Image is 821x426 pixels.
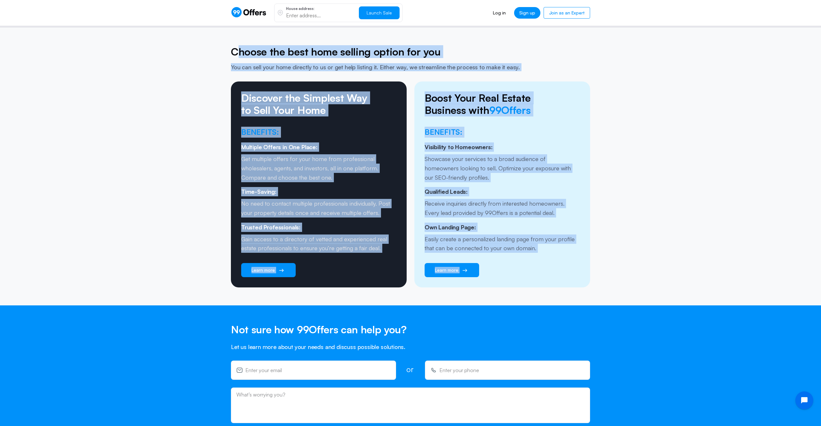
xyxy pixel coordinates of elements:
[241,142,396,152] p: Multiple Offers in One Place:
[425,223,580,232] p: Own Landing Page:
[241,154,396,182] p: Get multiple offers for your home from professional wholesalers, agents, and investors, all in on...
[425,127,580,138] p: Benefits:
[241,223,396,232] p: Trusted Professionals:
[425,154,580,182] p: Showcase your services to a broad audience of homeowners looking to sell. Optimize your exposure ...
[406,365,415,388] span: or
[231,46,590,58] h5: Choose the best home selling option for you
[425,199,580,217] p: Receive inquiries directly from interested homeowners. Every lead provided by 99Offers is a poten...
[231,63,590,71] p: You can sell your home directly to us or get help listing it. Either way, we streamline the proce...
[435,267,458,273] span: Learn more
[425,187,580,196] p: Qualified Leads:
[241,234,396,253] p: Gain access to a directory of vetted and experienced real estate professionals to ensure you’re g...
[514,7,540,19] a: Sign up
[489,104,530,116] span: 99Offers
[425,234,580,253] p: Easily create a personalized landing page from your profile that can be connected to your own dom...
[231,323,590,336] h2: Not sure how 99Offers can help you?
[286,12,354,19] input: Enter address...
[359,6,400,19] button: Launch Sale
[241,92,369,116] h3: Discover the Simplest Way to Sell Your Home
[241,187,396,196] p: Time-Saving:
[231,336,590,361] p: Let us learn more about your needs and discuss possible solutions.
[425,142,580,152] p: Visibility to Homeowners:
[425,263,479,277] a: Learn more
[251,267,275,273] span: Learn more
[425,92,553,116] h3: Boost Your Real Estate Business with
[241,199,396,217] p: No need to contact multiple professionals individually. Post your property details once and recei...
[544,7,590,19] a: Join as an Expert
[488,7,511,19] a: Log in
[241,263,296,277] a: Learn more
[241,127,396,138] p: Benefits:
[367,10,392,15] span: Launch Sale
[286,7,354,11] p: House address:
